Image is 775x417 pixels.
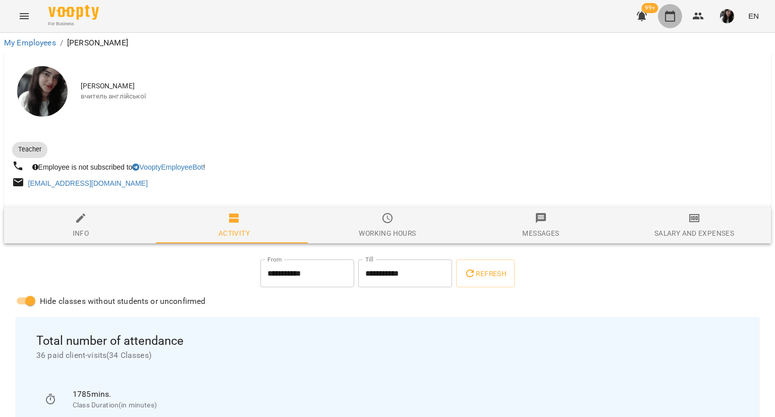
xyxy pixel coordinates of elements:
[456,259,515,288] button: Refresh
[36,349,739,361] span: 36 paid client-visits ( 34 Classes )
[464,268,507,280] span: Refresh
[12,4,36,28] button: Menu
[744,7,763,25] button: EN
[359,227,416,239] div: Working hours
[642,3,658,13] span: 99+
[720,9,734,23] img: d9ea9a7fe13608e6f244c4400442cb9c.jpg
[73,227,89,239] div: Info
[30,160,207,174] div: Employee is not subscribed to !
[17,66,68,117] img: Поліна Гончаренко
[48,5,99,20] img: Voopty Logo
[40,295,206,307] span: Hide classes without students or unconfirmed
[28,179,148,187] a: [EMAIL_ADDRESS][DOMAIN_NAME]
[73,388,731,400] p: 1785 mins.
[60,37,63,49] li: /
[12,145,47,154] span: Teacher
[522,227,559,239] div: Messages
[73,400,731,410] p: Class Duration(in minutes)
[218,227,250,239] div: Activity
[654,227,734,239] div: Salary and Expenses
[67,37,128,49] p: [PERSON_NAME]
[81,81,763,91] span: [PERSON_NAME]
[4,37,771,49] nav: breadcrumb
[132,163,203,171] a: VooptyEmployeeBot
[748,11,759,21] span: EN
[81,91,763,101] span: вчитель англійської
[48,21,99,27] span: For Business
[36,333,739,349] span: Total number of attendance
[4,38,56,47] a: My Employees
